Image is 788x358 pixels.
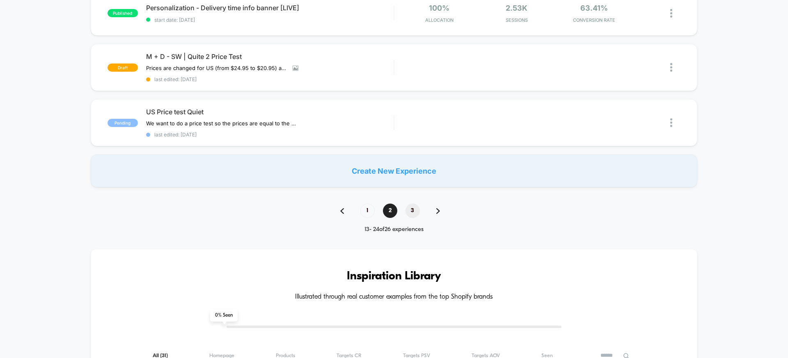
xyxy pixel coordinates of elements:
[436,208,440,214] img: pagination forward
[425,17,454,23] span: Allocation
[146,131,394,138] span: last edited: [DATE]
[108,63,138,72] span: draft
[670,63,672,72] img: close
[332,226,456,233] div: 13 - 24 of 26 experiences
[670,9,672,18] img: close
[146,76,394,82] span: last edited: [DATE]
[506,4,527,12] span: 2.53k
[580,4,608,12] span: 63.41%
[146,52,394,61] span: M + D - SW | Quite 2 Price Test
[360,204,375,218] span: 1
[146,120,298,127] span: We want to do a price test so the prices are equal to the Quiet price on Amazon.So US dollar from...
[91,154,697,187] div: Create New Experience
[383,204,397,218] span: 2
[146,4,394,12] span: Personalization - Delivery time info banner [LIVE]
[108,9,138,17] span: published
[146,65,286,71] span: Prices are changed for US (from $24.95 to $20.95) and CA (from $34.95 to $29.95).
[146,108,394,116] span: US Price test Quiet
[405,204,420,218] span: 3
[670,118,672,127] img: close
[146,17,394,23] span: start date: [DATE]
[115,293,673,301] h4: Illustrated through real customer examples from the top Shopify brands
[210,309,238,322] span: 0 % Seen
[480,17,554,23] span: Sessions
[108,119,138,127] span: Pending
[340,208,344,214] img: pagination back
[115,270,673,283] h3: Inspiration Library
[557,17,631,23] span: CONVERSION RATE
[429,4,449,12] span: 100%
